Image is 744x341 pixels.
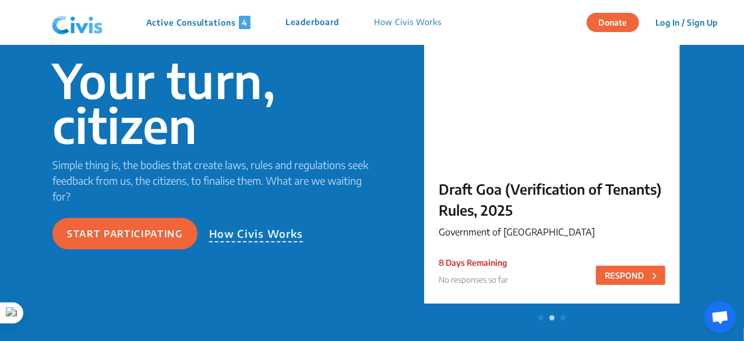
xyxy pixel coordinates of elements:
button: Log In / Sign Up [648,13,725,31]
span: 4 [239,16,251,29]
p: Active Consultations [146,16,251,29]
button: RESPOND [596,266,665,285]
p: Leaderboard [285,16,339,29]
p: 8 Days Remaining [439,256,508,269]
p: How Civis Works [374,16,442,29]
img: navlogo.png [47,5,108,40]
p: How Civis Works [209,226,304,242]
p: Simple thing is, the bodies that create laws, rules and regulations seek feedback from us, the ci... [52,157,372,204]
p: Government of [GEOGRAPHIC_DATA] [439,225,665,239]
p: Draft Goa (Verification of Tenants) Rules, 2025 [439,178,665,220]
span: No responses so far [439,275,508,284]
div: Open chat [704,301,736,333]
a: Donate [587,16,648,27]
a: Draft Goa (Verification of Tenants) Rules, 2025Government of [GEOGRAPHIC_DATA]8 Days Remaining No... [424,18,680,310]
button: Donate [587,13,639,32]
p: Your turn, citizen [52,58,372,147]
button: Start participating [52,218,198,249]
